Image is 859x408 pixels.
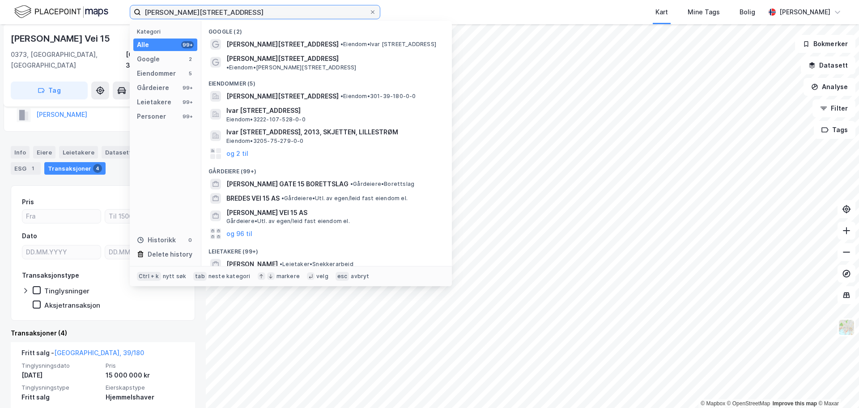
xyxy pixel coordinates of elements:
[187,56,194,63] div: 2
[44,301,100,309] div: Aksjetransaksjon
[11,49,126,71] div: 0373, [GEOGRAPHIC_DATA], [GEOGRAPHIC_DATA]
[280,261,282,267] span: •
[795,35,855,53] button: Bokmerker
[226,259,278,270] span: [PERSON_NAME]
[148,249,192,260] div: Delete history
[226,137,304,145] span: Eiendom • 3205-75-279-0-0
[688,7,720,17] div: Mine Tags
[11,328,195,339] div: Transaksjoner (4)
[281,195,408,202] span: Gårdeiere • Utl. av egen/leid fast eiendom el.
[93,164,102,173] div: 4
[187,236,194,244] div: 0
[137,111,166,122] div: Personer
[814,365,859,408] iframe: Chat Widget
[21,384,100,391] span: Tinglysningstype
[181,113,194,120] div: 99+
[351,273,369,280] div: avbryt
[163,273,187,280] div: nytt søk
[208,273,251,280] div: neste kategori
[226,53,339,64] span: [PERSON_NAME][STREET_ADDRESS]
[201,241,452,257] div: Leietakere (99+)
[54,349,144,356] a: [GEOGRAPHIC_DATA], 39/180
[141,5,369,19] input: Søk på adresse, matrikkel, gårdeiere, leietakere eller personer
[812,99,855,117] button: Filter
[226,179,349,189] span: [PERSON_NAME] GATE 15 BORETTSLAG
[181,41,194,48] div: 99+
[340,41,436,48] span: Eiendom • Ivar [STREET_ADDRESS]
[226,207,441,218] span: [PERSON_NAME] VEI 15 AS
[316,273,328,280] div: velg
[280,261,353,268] span: Leietaker • Snekkerarbeid
[226,105,441,116] span: Ivar [STREET_ADDRESS]
[740,7,755,17] div: Bolig
[22,210,101,223] input: Fra
[11,146,30,159] div: Info
[226,39,339,50] span: [PERSON_NAME][STREET_ADDRESS]
[193,272,207,281] div: tab
[226,64,229,71] span: •
[281,195,284,202] span: •
[201,21,452,37] div: Google (2)
[11,31,112,46] div: [PERSON_NAME] Vei 15
[137,235,176,245] div: Historikk
[33,146,55,159] div: Eiere
[773,400,817,407] a: Improve this map
[102,146,135,159] div: Datasett
[838,319,855,336] img: Z
[201,161,452,177] div: Gårdeiere (99+)
[28,164,37,173] div: 1
[336,272,349,281] div: esc
[201,73,452,89] div: Eiendommer (5)
[22,245,101,259] input: DD.MM.YYYY
[105,210,183,223] input: Til 15000000
[814,121,855,139] button: Tags
[21,348,144,362] div: Fritt salg -
[137,54,160,64] div: Google
[226,193,280,204] span: BREDES VEI 15 AS
[14,4,108,20] img: logo.f888ab2527a4732fd821a326f86c7f29.svg
[22,270,79,281] div: Transaksjonstype
[106,370,184,381] div: 15 000 000 kr
[340,41,343,47] span: •
[59,146,98,159] div: Leietakere
[44,162,106,175] div: Transaksjoner
[137,272,161,281] div: Ctrl + k
[137,82,169,93] div: Gårdeiere
[21,392,100,403] div: Fritt salg
[340,93,416,100] span: Eiendom • 301-39-180-0-0
[22,231,37,241] div: Dato
[226,148,248,159] button: og 2 til
[11,162,41,175] div: ESG
[350,180,414,188] span: Gårdeiere • Borettslag
[137,39,149,50] div: Alle
[187,70,194,77] div: 5
[11,82,88,99] button: Tag
[801,56,855,74] button: Datasett
[126,49,195,71] div: [GEOGRAPHIC_DATA], 39/180
[137,97,171,107] div: Leietakere
[350,180,353,187] span: •
[106,392,184,403] div: Hjemmelshaver
[226,228,252,239] button: og 96 til
[21,362,100,369] span: Tinglysningsdato
[340,93,343,99] span: •
[105,245,183,259] input: DD.MM.YYYY
[106,362,184,369] span: Pris
[181,99,194,106] div: 99+
[727,400,770,407] a: OpenStreetMap
[106,384,184,391] span: Eierskapstype
[44,287,89,295] div: Tinglysninger
[226,127,441,137] span: Ivar [STREET_ADDRESS], 2013, SKJETTEN, LILLESTRØM
[226,91,339,102] span: [PERSON_NAME][STREET_ADDRESS]
[137,68,176,79] div: Eiendommer
[22,197,34,207] div: Pris
[814,365,859,408] div: Kontrollprogram for chat
[804,78,855,96] button: Analyse
[779,7,830,17] div: [PERSON_NAME]
[21,370,100,381] div: [DATE]
[655,7,668,17] div: Kart
[226,64,357,71] span: Eiendom • [PERSON_NAME][STREET_ADDRESS]
[181,84,194,91] div: 99+
[226,116,306,123] span: Eiendom • 3222-107-528-0-0
[276,273,300,280] div: markere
